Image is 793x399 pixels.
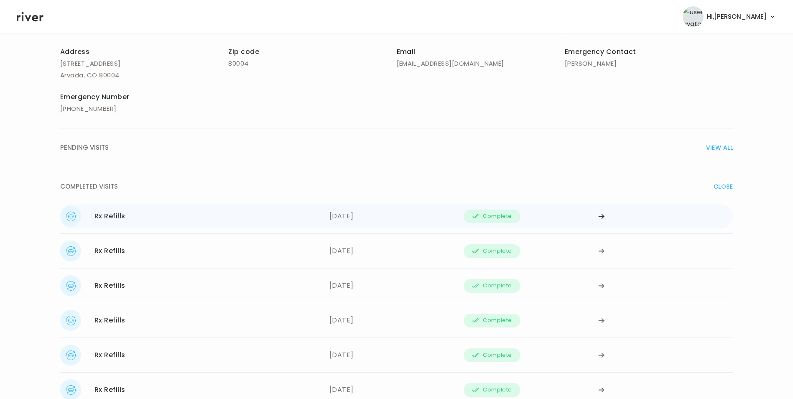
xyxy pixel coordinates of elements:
[565,58,733,69] p: [PERSON_NAME]
[329,240,464,261] div: [DATE]
[228,47,259,56] span: Zip code
[94,210,125,222] div: Rx Refills
[60,128,733,167] button: PENDING VISITSVIEW ALL
[397,47,416,56] span: Email
[228,58,396,69] p: 80004
[94,349,125,361] div: Rx Refills
[60,69,228,81] p: Arvada, CO 80004
[683,6,704,27] img: user avatar
[94,245,125,257] div: Rx Refills
[60,142,109,153] span: PENDING VISITS
[94,384,125,396] div: Rx Refills
[329,275,464,296] div: [DATE]
[483,385,512,395] span: Complete
[483,246,512,256] span: Complete
[60,103,228,115] p: [PHONE_NUMBER]
[483,211,512,221] span: Complete
[94,280,125,292] div: Rx Refills
[707,11,767,23] span: Hi, [PERSON_NAME]
[714,181,733,192] span: CLOSE
[483,315,512,325] span: Complete
[60,47,89,56] span: Address
[397,58,565,69] p: [EMAIL_ADDRESS][DOMAIN_NAME]
[683,6,776,27] button: user avatarHi,[PERSON_NAME]
[329,206,464,227] div: [DATE]
[329,310,464,331] div: [DATE]
[706,142,733,153] span: VIEW ALL
[60,181,118,192] span: COMPLETED VISITS
[60,92,130,102] span: Emergency Number
[60,58,228,69] p: [STREET_ADDRESS]
[483,350,512,360] span: Complete
[94,315,125,326] div: Rx Refills
[565,47,636,56] span: Emergency Contact
[60,167,733,206] button: COMPLETED VISITSCLOSE
[329,345,464,366] div: [DATE]
[483,281,512,291] span: Complete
